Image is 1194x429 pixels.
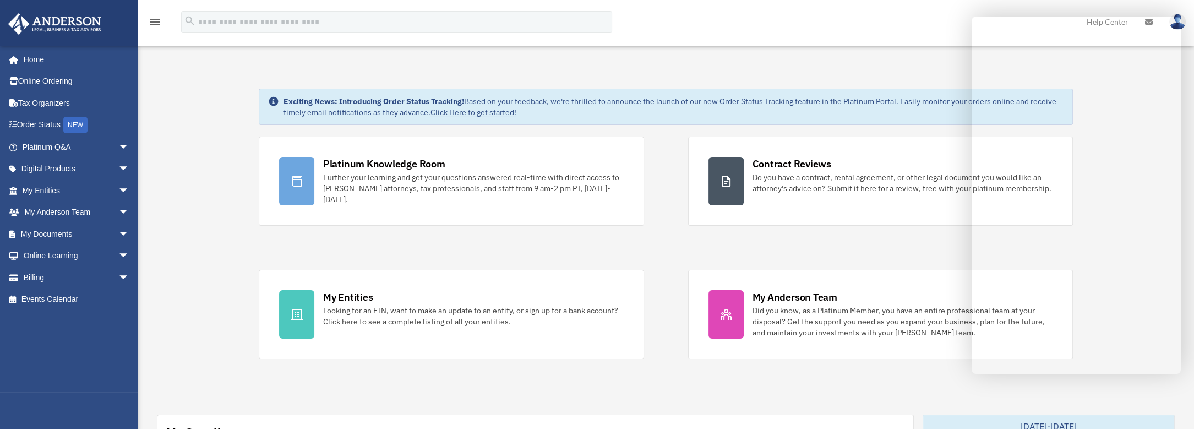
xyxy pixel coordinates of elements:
span: arrow_drop_down [118,245,140,268]
a: Billingarrow_drop_down [8,267,146,289]
a: Click Here to get started! [430,107,516,117]
div: Based on your feedback, we're thrilled to announce the launch of our new Order Status Tracking fe... [283,96,1064,118]
span: arrow_drop_down [118,136,140,159]
a: Tax Organizers [8,92,146,114]
span: arrow_drop_down [118,180,140,202]
a: Online Learningarrow_drop_down [8,245,146,267]
a: Home [8,48,140,70]
iframe: Chat Window [972,17,1181,374]
a: My Anderson Team Did you know, as a Platinum Member, you have an entire professional team at your... [688,270,1073,359]
a: My Documentsarrow_drop_down [8,223,146,245]
a: Platinum Q&Aarrow_drop_down [8,136,146,158]
a: Online Ordering [8,70,146,93]
span: arrow_drop_down [118,223,140,246]
a: Events Calendar [8,289,146,311]
span: arrow_drop_down [118,267,140,289]
a: menu [149,19,162,29]
div: My Anderson Team [753,290,837,304]
div: My Entities [323,290,373,304]
a: My Entities Looking for an EIN, want to make an update to an entity, or sign up for a bank accoun... [259,270,644,359]
i: menu [149,15,162,29]
i: search [184,15,196,27]
strong: Exciting News: Introducing Order Status Tracking! [283,96,464,106]
div: Contract Reviews [753,157,831,171]
a: Contract Reviews Do you have a contract, rental agreement, or other legal document you would like... [688,137,1073,226]
img: Anderson Advisors Platinum Portal [5,13,105,35]
a: Order StatusNEW [8,114,146,137]
div: Further your learning and get your questions answered real-time with direct access to [PERSON_NAM... [323,172,624,205]
a: My Anderson Teamarrow_drop_down [8,202,146,224]
div: Looking for an EIN, want to make an update to an entity, or sign up for a bank account? Click her... [323,305,624,327]
a: Digital Productsarrow_drop_down [8,158,146,180]
span: arrow_drop_down [118,158,140,181]
a: Platinum Knowledge Room Further your learning and get your questions answered real-time with dire... [259,137,644,226]
div: Did you know, as a Platinum Member, you have an entire professional team at your disposal? Get th... [753,305,1053,338]
img: User Pic [1169,14,1186,30]
div: Do you have a contract, rental agreement, or other legal document you would like an attorney's ad... [753,172,1053,194]
a: My Entitiesarrow_drop_down [8,180,146,202]
div: NEW [63,117,88,133]
span: arrow_drop_down [118,202,140,224]
div: Platinum Knowledge Room [323,157,445,171]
